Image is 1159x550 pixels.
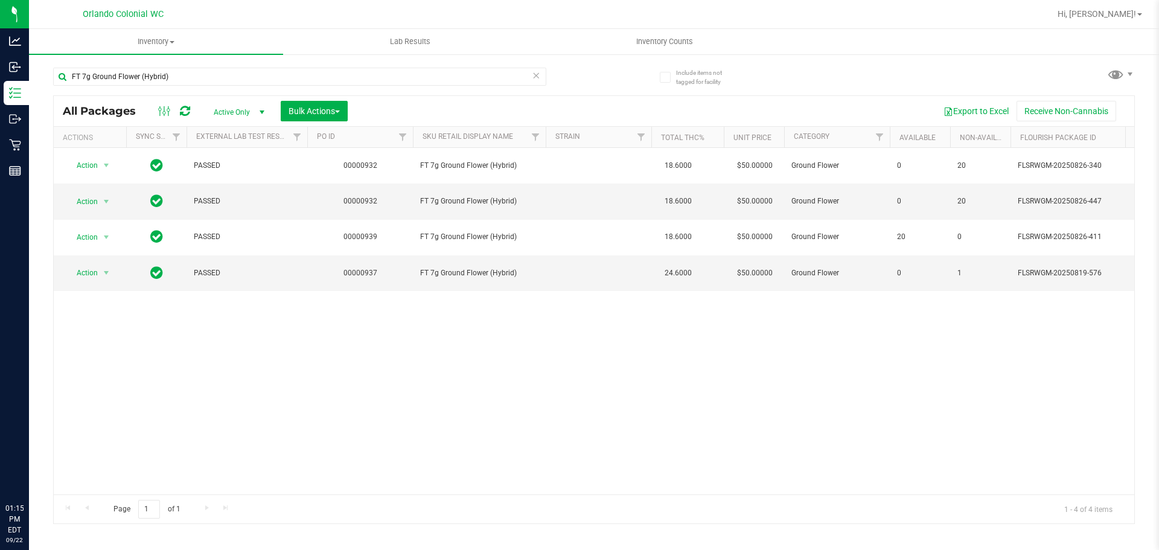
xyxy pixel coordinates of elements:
span: $50.00000 [731,264,779,282]
a: External Lab Test Result [196,132,291,141]
span: Lab Results [374,36,447,47]
span: PASSED [194,160,300,171]
span: Page of 1 [103,500,190,519]
span: FT 7g Ground Flower (Hybrid) [420,160,538,171]
button: Export to Excel [936,101,1017,121]
span: 20 [957,196,1003,207]
span: PASSED [194,196,300,207]
a: SKU Retail Display Name [423,132,513,141]
span: Ground Flower [791,160,883,171]
inline-svg: Outbound [9,113,21,125]
a: Filter [631,127,651,147]
a: Inventory [29,29,283,54]
a: Filter [393,127,413,147]
a: Inventory Counts [537,29,791,54]
a: Category [794,132,829,141]
span: Inventory [29,36,283,47]
span: $50.00000 [731,157,779,174]
span: Clear [532,68,540,83]
span: FT 7g Ground Flower (Hybrid) [420,196,538,207]
span: Action [66,157,98,174]
span: Action [66,264,98,281]
span: 0 [897,196,943,207]
span: select [99,157,114,174]
button: Bulk Actions [281,101,348,121]
span: 0 [897,160,943,171]
div: Actions [63,133,121,142]
span: FLSRWGM-20250826-447 [1018,196,1136,207]
span: Ground Flower [791,196,883,207]
inline-svg: Inbound [9,61,21,73]
span: 18.6000 [659,157,698,174]
span: select [99,229,114,246]
span: FT 7g Ground Flower (Hybrid) [420,267,538,279]
button: Receive Non-Cannabis [1017,101,1116,121]
span: PASSED [194,231,300,243]
span: 1 - 4 of 4 items [1055,500,1122,518]
span: 1 [957,267,1003,279]
a: Flourish Package ID [1020,133,1096,142]
p: 09/22 [5,536,24,545]
a: Filter [870,127,890,147]
span: In Sync [150,264,163,281]
span: 18.6000 [659,193,698,210]
span: All Packages [63,104,148,118]
span: Ground Flower [791,267,883,279]
a: 00000939 [343,232,377,241]
span: 20 [897,231,943,243]
span: 18.6000 [659,228,698,246]
a: 00000937 [343,269,377,277]
span: Action [66,229,98,246]
input: 1 [138,500,160,519]
span: In Sync [150,228,163,245]
a: Unit Price [733,133,771,142]
span: Bulk Actions [289,106,340,116]
a: Filter [167,127,187,147]
span: 0 [897,267,943,279]
a: Non-Available [960,133,1014,142]
p: 01:15 PM EDT [5,503,24,536]
span: Hi, [PERSON_NAME]! [1058,9,1136,19]
span: In Sync [150,157,163,174]
span: 24.6000 [659,264,698,282]
span: Action [66,193,98,210]
input: Search Package ID, Item Name, SKU, Lot or Part Number... [53,68,546,86]
span: select [99,193,114,210]
a: Filter [526,127,546,147]
a: Sync Status [136,132,182,141]
a: Total THC% [661,133,704,142]
a: PO ID [317,132,335,141]
a: Lab Results [283,29,537,54]
inline-svg: Inventory [9,87,21,99]
a: 00000932 [343,197,377,205]
span: FLSRWGM-20250819-576 [1018,267,1136,279]
span: In Sync [150,193,163,209]
inline-svg: Reports [9,165,21,177]
span: FT 7g Ground Flower (Hybrid) [420,231,538,243]
a: Filter [287,127,307,147]
inline-svg: Retail [9,139,21,151]
a: Strain [555,132,580,141]
span: PASSED [194,267,300,279]
span: Include items not tagged for facility [676,68,736,86]
span: FLSRWGM-20250826-340 [1018,160,1136,171]
span: select [99,264,114,281]
span: Orlando Colonial WC [83,9,164,19]
span: 20 [957,160,1003,171]
span: FLSRWGM-20250826-411 [1018,231,1136,243]
span: 0 [957,231,1003,243]
span: Inventory Counts [620,36,709,47]
a: Available [899,133,936,142]
a: 00000932 [343,161,377,170]
inline-svg: Analytics [9,35,21,47]
span: $50.00000 [731,193,779,210]
span: $50.00000 [731,228,779,246]
span: Ground Flower [791,231,883,243]
iframe: Resource center [12,453,48,490]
